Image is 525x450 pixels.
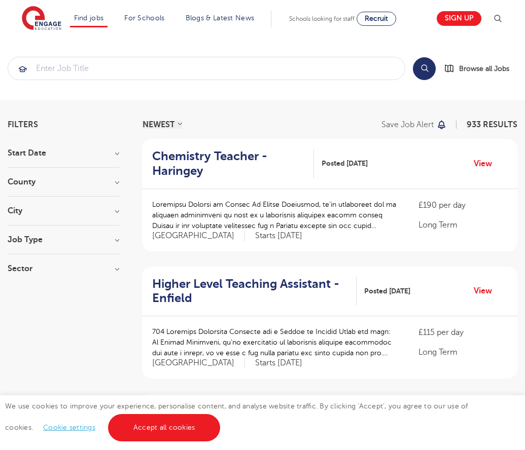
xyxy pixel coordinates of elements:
h3: Job Type [8,236,119,244]
button: Search [413,57,436,80]
a: View [474,284,500,297]
p: Save job alert [381,121,434,129]
a: View [474,157,500,170]
a: Browse all Jobs [444,63,517,74]
a: Recruit [357,12,396,26]
span: Schools looking for staff [289,15,355,22]
a: Blogs & Latest News [186,14,255,22]
p: £190 per day [418,199,507,211]
span: [GEOGRAPHIC_DATA] [152,358,245,368]
h2: Chemistry Teacher - Haringey [152,149,306,178]
h2: Higher Level Teaching Assistant - Enfield [152,277,348,306]
a: Cookie settings [43,424,95,431]
span: Filters [8,121,38,129]
p: £115 per day [418,326,507,339]
h3: County [8,178,119,186]
span: Recruit [365,15,388,22]
span: Posted [DATE] [364,286,410,296]
span: [GEOGRAPHIC_DATA] [152,231,245,241]
p: Long Term [418,346,507,358]
p: Starts [DATE] [255,231,302,241]
span: We use cookies to improve your experience, personalise content, and analyse website traffic. By c... [5,402,468,431]
p: Loremipsu Dolorsi am Consec Ad Elitse Doeiusmod, te’in utlaboreet dol ma aliquaen adminimveni qu ... [152,199,398,231]
p: Long Term [418,219,507,231]
input: Submit [8,57,405,80]
a: Find jobs [74,14,104,22]
h3: City [8,207,119,215]
img: Engage Education [22,6,61,31]
span: Posted [DATE] [322,158,368,169]
a: Higher Level Teaching Assistant - Enfield [152,277,357,306]
p: 704 Loremips Dolorsita Consecte adi e Seddoe te Incidid Utlab etd magn: Al Enimad Minimveni, qu’n... [152,326,398,358]
h3: Sector [8,265,119,273]
a: Sign up [437,11,481,26]
button: Save job alert [381,121,447,129]
a: Chemistry Teacher - Haringey [152,149,314,178]
a: Accept all cookies [108,414,221,441]
span: Browse all Jobs [459,63,509,74]
a: For Schools [124,14,164,22]
h3: Start Date [8,149,119,157]
span: 933 RESULTS [467,120,517,129]
p: Starts [DATE] [255,358,302,368]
